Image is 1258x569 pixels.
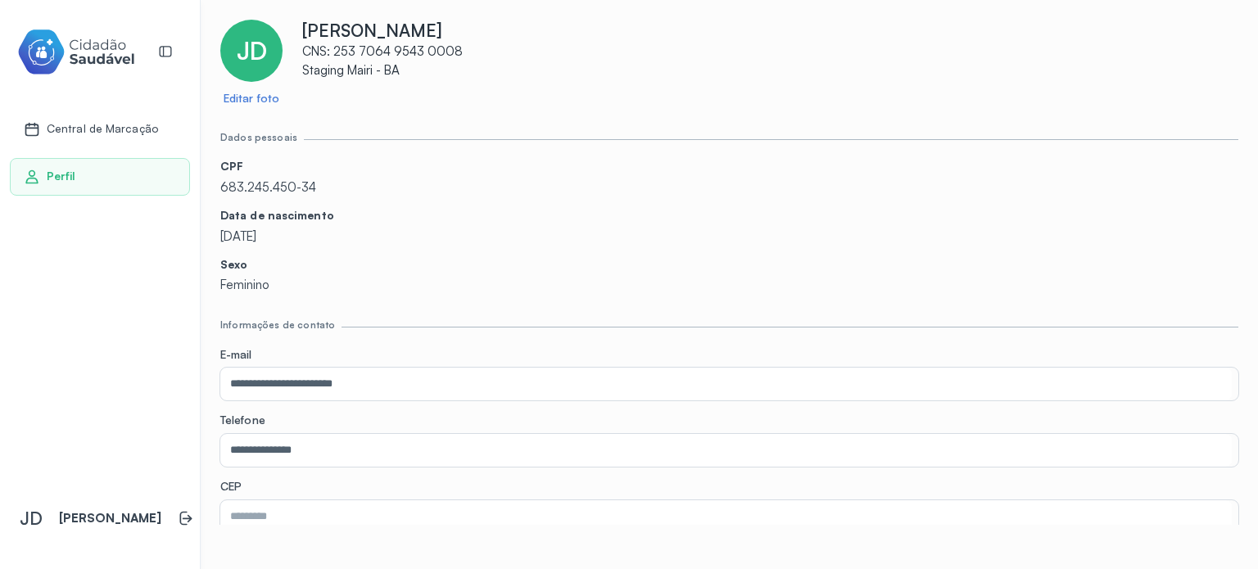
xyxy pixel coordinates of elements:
[220,347,252,361] span: E-mail
[302,44,1238,60] p: CNS: 253 7064 9543 0008
[220,479,242,493] span: CEP
[220,132,297,143] div: Dados pessoais
[302,20,1238,41] p: [PERSON_NAME]
[302,63,1238,79] p: Staging Mairi - BA
[24,169,176,185] a: Perfil
[220,258,1238,272] p: Sexo
[47,169,76,183] span: Perfil
[224,92,279,106] a: Editar foto
[20,508,43,529] span: JD
[47,122,158,136] span: Central de Marcação
[220,160,1238,174] p: CPF
[220,278,1238,293] p: Feminino
[220,229,1238,245] p: [DATE]
[237,36,267,65] span: JD
[220,209,1238,223] p: Data de nascimento
[17,26,135,78] img: cidadao-saudavel-filled-logo.svg
[59,511,161,526] p: [PERSON_NAME]
[24,121,176,138] a: Central de Marcação
[220,413,265,427] span: Telefone
[220,319,335,331] div: Informações de contato
[220,180,1238,196] p: 683.245.450-34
